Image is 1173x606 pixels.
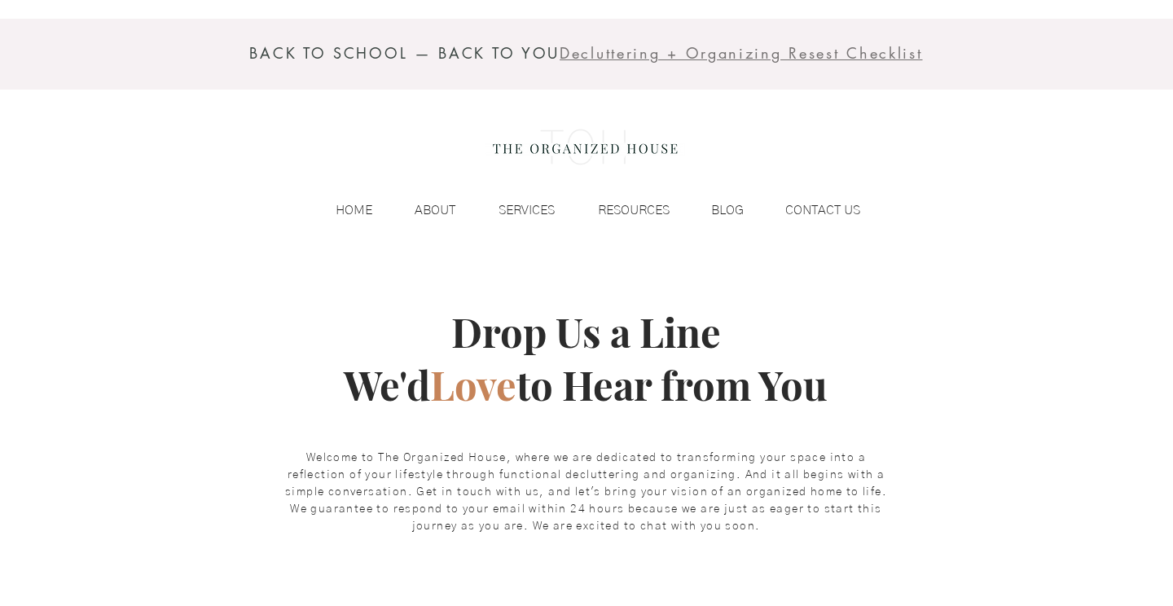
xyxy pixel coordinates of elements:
span: Drop Us a Line We'd to Hear from You [344,305,828,411]
span: Welcome to The Organized House, where we are dedicated to transforming your space into a reflecti... [285,452,887,532]
a: HOME [302,198,380,222]
span: Decluttering + Organizing Resest Checklist [560,43,922,63]
p: HOME [327,198,380,222]
p: RESOURCES [590,198,678,222]
span: Love [430,358,516,411]
a: Decluttering + Organizing Resest Checklist [560,47,922,62]
img: the organized house [485,115,685,180]
p: BLOG [703,198,752,222]
a: CONTACT US [752,198,868,222]
p: SERVICES [490,198,563,222]
a: SERVICES [463,198,563,222]
p: CONTACT US [777,198,868,222]
a: ABOUT [380,198,463,222]
a: RESOURCES [563,198,678,222]
nav: Site [302,198,868,222]
p: ABOUT [406,198,463,222]
span: BACK TO SCHOOL — BACK TO YOU [249,43,560,63]
a: BLOG [678,198,752,222]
